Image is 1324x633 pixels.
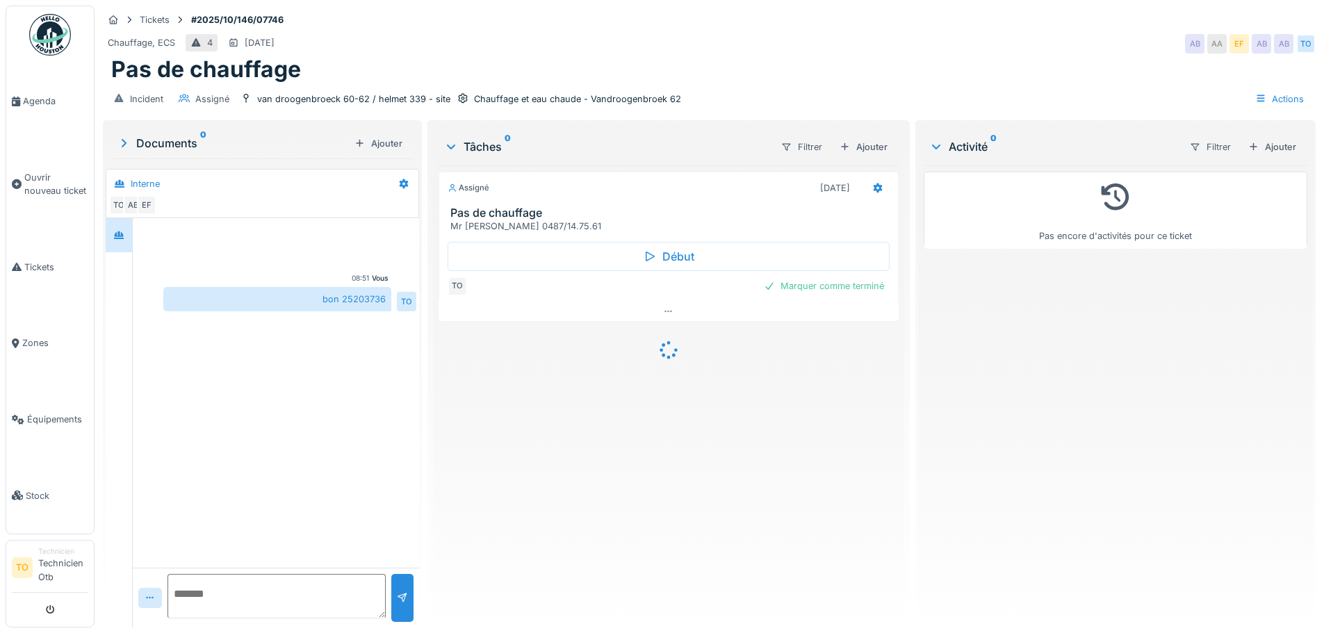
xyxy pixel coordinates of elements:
[448,182,489,194] div: Assigné
[140,13,170,26] div: Tickets
[111,56,301,83] h1: Pas de chauffage
[24,171,88,197] span: Ouvrir nouveau ticket
[6,305,94,381] a: Zones
[24,261,88,274] span: Tickets
[933,178,1298,242] div: Pas encore d'activités pour ce ticket
[1296,34,1316,54] div: TO
[820,181,850,195] div: [DATE]
[22,336,88,350] span: Zones
[108,36,175,49] div: Chauffage, ECS
[195,92,229,106] div: Assigné
[38,546,88,589] li: Technicien Otb
[1243,138,1302,156] div: Ajouter
[6,140,94,229] a: Ouvrir nouveau ticket
[1184,137,1237,157] div: Filtrer
[131,177,160,190] div: Interne
[12,546,88,593] a: TO TechnicienTechnicien Otb
[245,36,275,49] div: [DATE]
[990,138,997,155] sup: 0
[929,138,1178,155] div: Activité
[6,63,94,140] a: Agenda
[1207,34,1227,54] div: AA
[1185,34,1204,54] div: AB
[257,92,450,106] div: van droogenbroeck 60-62 / helmet 339 - site
[123,195,142,215] div: AB
[349,134,408,153] div: Ajouter
[29,14,71,56] img: Badge_color-CXgf-gQk.svg
[130,92,163,106] div: Incident
[758,277,890,295] div: Marquer comme terminé
[200,135,206,151] sup: 0
[448,277,467,296] div: TO
[109,195,129,215] div: TO
[444,138,769,155] div: Tâches
[505,138,511,155] sup: 0
[26,489,88,502] span: Stock
[450,206,892,220] h3: Pas de chauffage
[6,381,94,458] a: Équipements
[12,557,33,578] li: TO
[1252,34,1271,54] div: AB
[834,138,893,156] div: Ajouter
[397,292,416,311] div: TO
[6,229,94,306] a: Tickets
[1229,34,1249,54] div: EF
[23,94,88,108] span: Agenda
[448,242,889,271] div: Début
[186,13,289,26] strong: #2025/10/146/07746
[117,135,349,151] div: Documents
[1249,89,1310,109] div: Actions
[1274,34,1293,54] div: AB
[352,273,369,283] div: 08:51
[6,457,94,534] a: Stock
[137,195,156,215] div: EF
[775,137,828,157] div: Filtrer
[27,413,88,426] span: Équipements
[450,220,892,233] div: Mr [PERSON_NAME] 0487/14.75.61
[207,36,213,49] div: 4
[163,287,391,311] div: bon 25203736
[372,273,389,283] div: Vous
[474,92,681,106] div: Chauffage et eau chaude - Vandroogenbroek 62
[38,546,88,557] div: Technicien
